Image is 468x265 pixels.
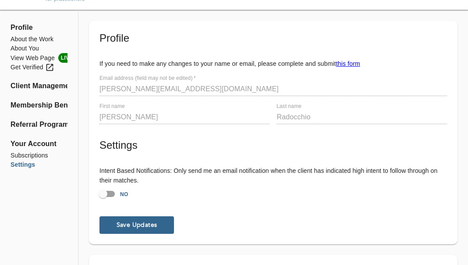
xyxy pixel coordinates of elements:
h6: Intent Based Notifications: Only send me an email notification when the client has indicated high... [99,166,447,186]
a: Membership Benefits [11,100,67,111]
a: Referral Program [11,119,67,130]
h5: Settings [99,138,447,152]
a: Client Management [11,81,67,91]
a: Settings [11,160,67,169]
a: View Web PageLIVE [11,53,67,63]
button: Save Updates [99,216,174,234]
a: About the Work [11,35,67,44]
span: Save Updates [103,221,170,229]
a: this form [336,60,360,67]
label: Email address (field may not be edited) [99,76,196,81]
a: Get Verified [11,63,67,72]
span: Profile [11,22,67,33]
span: LIVE [58,53,75,63]
li: View Web Page [11,53,67,63]
strong: NO [120,191,128,197]
div: Get Verified [11,63,54,72]
a: About You [11,44,67,53]
p: If you need to make any changes to your name or email, please complete and submit [99,59,447,68]
h5: Profile [99,31,447,45]
label: Last name [277,104,301,109]
label: First name [99,104,125,109]
a: Subscriptions [11,151,67,160]
span: Your Account [11,139,67,149]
